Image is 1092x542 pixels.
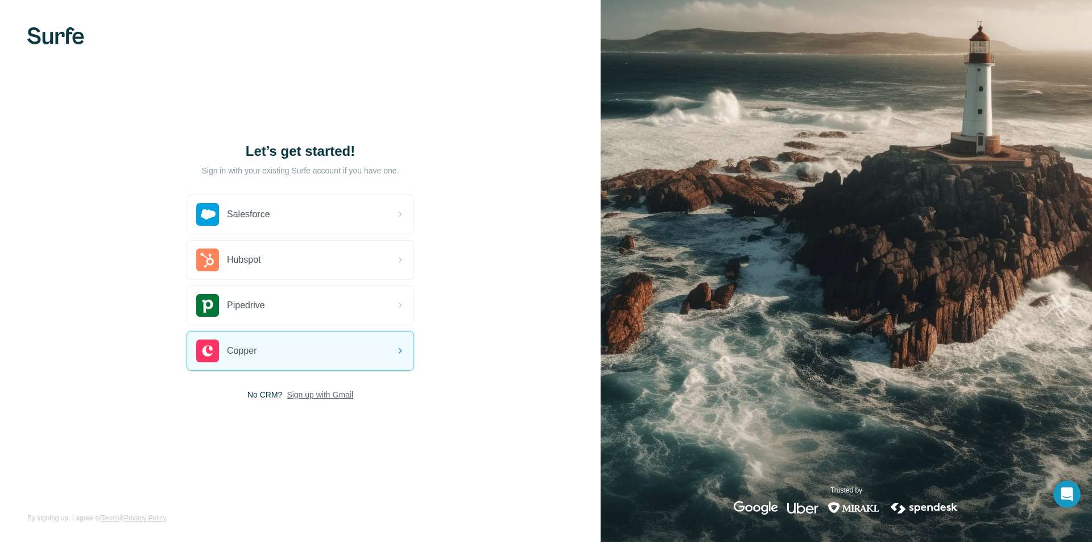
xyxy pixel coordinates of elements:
[227,344,257,358] span: Copper
[287,389,353,400] button: Sign up with Gmail
[27,27,84,44] img: Surfe's logo
[830,485,862,495] p: Trusted by
[247,389,282,400] span: No CRM?
[187,142,414,160] h1: Let’s get started!
[734,501,778,515] img: google's logo
[227,253,261,267] span: Hubspot
[1053,481,1081,508] div: Open Intercom Messenger
[27,513,167,523] span: By signing up, I agree to &
[787,501,818,515] img: uber's logo
[889,501,959,515] img: spendesk's logo
[101,514,119,522] a: Terms
[227,208,270,221] span: Salesforce
[196,340,219,362] img: copper's logo
[124,514,167,522] a: Privacy Policy
[196,203,219,226] img: salesforce's logo
[201,165,399,176] p: Sign in with your existing Surfe account if you have one.
[227,299,265,312] span: Pipedrive
[828,501,880,515] img: mirakl's logo
[196,249,219,271] img: hubspot's logo
[196,294,219,317] img: pipedrive's logo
